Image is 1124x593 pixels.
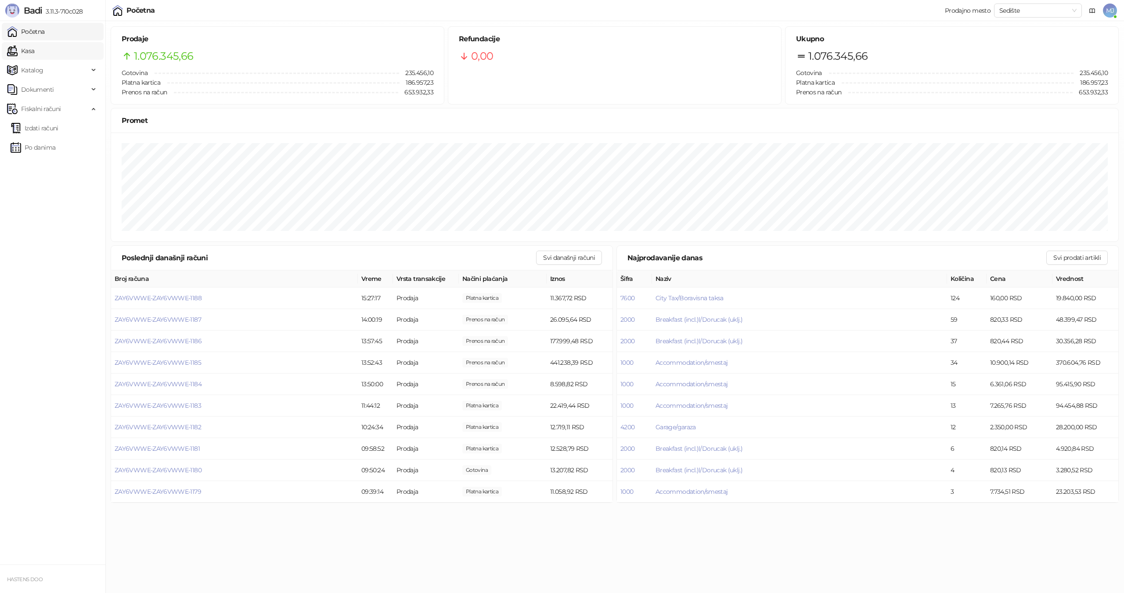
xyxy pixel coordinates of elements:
th: Vreme [358,270,393,288]
td: 6 [947,438,987,460]
span: ZAY6VWWE-ZAY6VWWE-1183 [115,402,201,410]
td: 7.734,51 RSD [987,481,1052,503]
a: Dokumentacija [1085,4,1099,18]
button: ZAY6VWWE-ZAY6VWWE-1187 [115,316,201,323]
td: Prodaja [393,460,459,481]
span: 0,00 [471,48,493,65]
button: ZAY6VWWE-ZAY6VWWE-1181 [115,445,200,453]
th: Broj računa [111,270,358,288]
button: ZAY6VWWE-ZAY6VWWE-1179 [115,488,201,496]
td: 820,13 RSD [987,460,1052,481]
span: Badi [24,5,42,16]
button: 7600 [620,294,634,302]
span: 12.719,11 [462,422,502,432]
button: 2000 [620,316,634,323]
span: MJ [1103,4,1117,18]
button: Breakfast (incl.)l/Dorucak (uklj.) [656,466,742,474]
td: 15:27:17 [358,288,393,309]
td: 14:00:19 [358,309,393,331]
td: 177.999,48 RSD [547,331,612,352]
div: Prodajno mesto [945,7,991,14]
button: Accommodation/smestaj [656,359,728,367]
td: 26.095,64 RSD [547,309,612,331]
td: 13:50:00 [358,374,393,395]
td: Prodaja [393,395,459,417]
td: Prodaja [393,417,459,438]
button: Svi današnji računi [536,251,602,265]
button: Svi prodati artikli [1046,251,1108,265]
button: ZAY6VWWE-ZAY6VWWE-1180 [115,466,202,474]
td: 12 [947,417,987,438]
td: 2.350,00 RSD [987,417,1052,438]
span: 3.11.3-710c028 [42,7,83,15]
h5: Refundacije [459,34,771,44]
span: Breakfast (incl.)l/Dorucak (uklj.) [656,445,742,453]
td: 124 [947,288,987,309]
span: 13.207,82 [462,465,491,475]
button: 2000 [620,466,634,474]
span: Fiskalni računi [21,100,61,118]
td: 13 [947,395,987,417]
td: 19.840,00 RSD [1052,288,1118,309]
td: 15 [947,374,987,395]
h5: Ukupno [796,34,1108,44]
td: 09:58:52 [358,438,393,460]
small: HASTENS DOO [7,576,43,582]
button: ZAY6VWWE-ZAY6VWWE-1188 [115,294,202,302]
td: 4 [947,460,987,481]
span: Prenos na račun [122,88,167,96]
button: Garage/garaza [656,423,696,431]
td: 6.361,06 RSD [987,374,1052,395]
td: 370.604,76 RSD [1052,352,1118,374]
span: Prenos na račun [796,88,841,96]
span: ZAY6VWWE-ZAY6VWWE-1182 [115,423,201,431]
td: 10:24:34 [358,417,393,438]
button: Accommodation/smestaj [656,402,728,410]
td: 820,14 RSD [987,438,1052,460]
div: Poslednji današnji računi [122,252,536,263]
span: 235.456,10 [399,68,433,78]
span: 11.058,92 [462,487,502,496]
button: ZAY6VWWE-ZAY6VWWE-1185 [115,359,201,367]
td: 13:52:43 [358,352,393,374]
td: 820,33 RSD [987,309,1052,331]
td: 09:50:24 [358,460,393,481]
span: 653.932,33 [398,87,433,97]
td: Prodaja [393,352,459,374]
td: 59 [947,309,987,331]
span: City Tax/Boravisna taksa [656,294,724,302]
td: 8.598,82 RSD [547,374,612,395]
td: 28.200,00 RSD [1052,417,1118,438]
th: Vrsta transakcije [393,270,459,288]
td: 10.900,14 RSD [987,352,1052,374]
td: 7.265,76 RSD [987,395,1052,417]
span: Breakfast (incl.)l/Dorucak (uklj.) [656,337,742,345]
button: 4200 [620,423,634,431]
td: 11.058,92 RSD [547,481,612,503]
div: Promet [122,115,1108,126]
th: Šifra [617,270,652,288]
td: Prodaja [393,374,459,395]
td: 23.203,53 RSD [1052,481,1118,503]
td: 48.399,47 RSD [1052,309,1118,331]
td: 37 [947,331,987,352]
td: Prodaja [393,288,459,309]
span: Gotovina [796,69,822,77]
a: Kasa [7,42,34,60]
span: Katalog [21,61,43,79]
span: Accommodation/smestaj [656,380,728,388]
img: Logo [5,4,19,18]
span: Platna kartica [122,79,160,86]
span: 177.999,48 [462,336,508,346]
td: 12.528,79 RSD [547,438,612,460]
td: 3 [947,481,987,503]
button: Breakfast (incl.)l/Dorucak (uklj.) [656,316,742,323]
td: 160,00 RSD [987,288,1052,309]
span: 26.095,64 [462,315,508,324]
th: Načini plaćanja [459,270,547,288]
